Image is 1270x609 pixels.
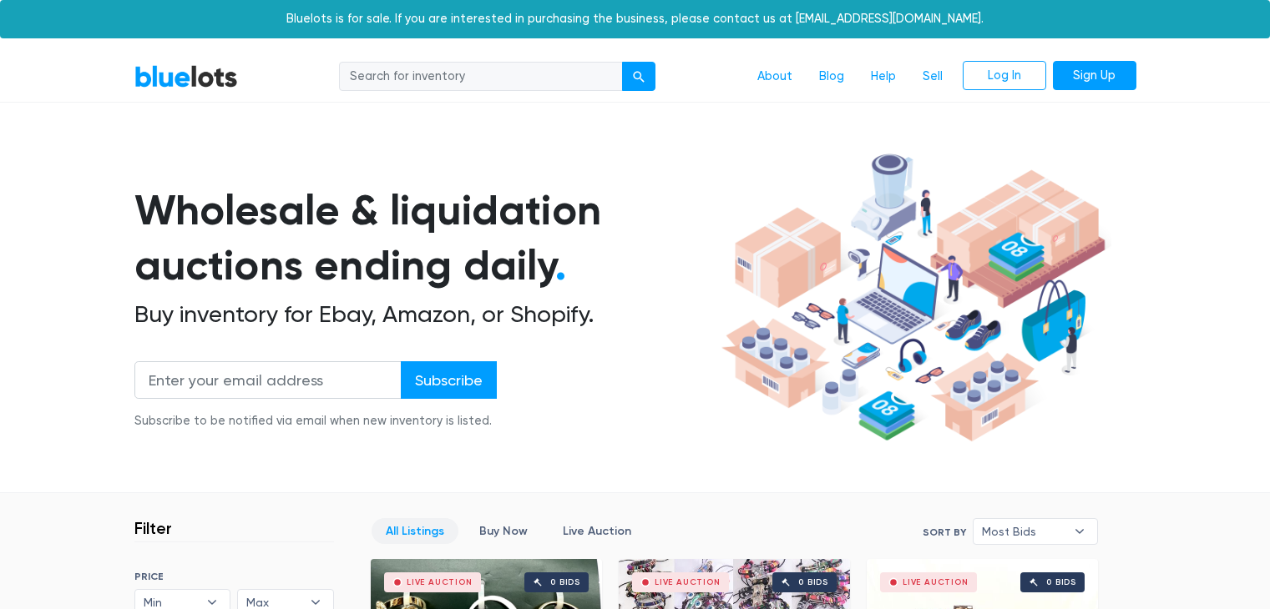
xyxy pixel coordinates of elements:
a: Sell [909,61,956,93]
label: Sort By [923,525,966,540]
img: hero-ee84e7d0318cb26816c560f6b4441b76977f77a177738b4e94f68c95b2b83dbb.png [716,146,1111,450]
h2: Buy inventory for Ebay, Amazon, or Shopify. [134,300,716,329]
div: Live Auction [407,578,473,586]
a: Buy Now [465,518,542,544]
a: About [744,61,806,93]
div: 0 bids [550,578,580,586]
span: Most Bids [982,519,1065,544]
input: Search for inventory [339,62,623,92]
h1: Wholesale & liquidation auctions ending daily [134,183,716,294]
div: 0 bids [1046,578,1076,586]
div: Live Auction [903,578,969,586]
a: Sign Up [1053,61,1136,91]
input: Enter your email address [134,361,402,399]
a: Blog [806,61,858,93]
a: Log In [963,61,1046,91]
div: Live Auction [655,578,721,586]
span: . [555,240,566,290]
b: ▾ [1062,519,1097,544]
div: Subscribe to be notified via email when new inventory is listed. [134,412,497,430]
a: Live Auction [549,518,645,544]
a: BlueLots [134,64,238,88]
div: 0 bids [798,578,828,586]
h3: Filter [134,518,172,538]
a: Help [858,61,909,93]
input: Subscribe [401,361,497,399]
a: All Listings [372,518,458,544]
h6: PRICE [134,571,334,582]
